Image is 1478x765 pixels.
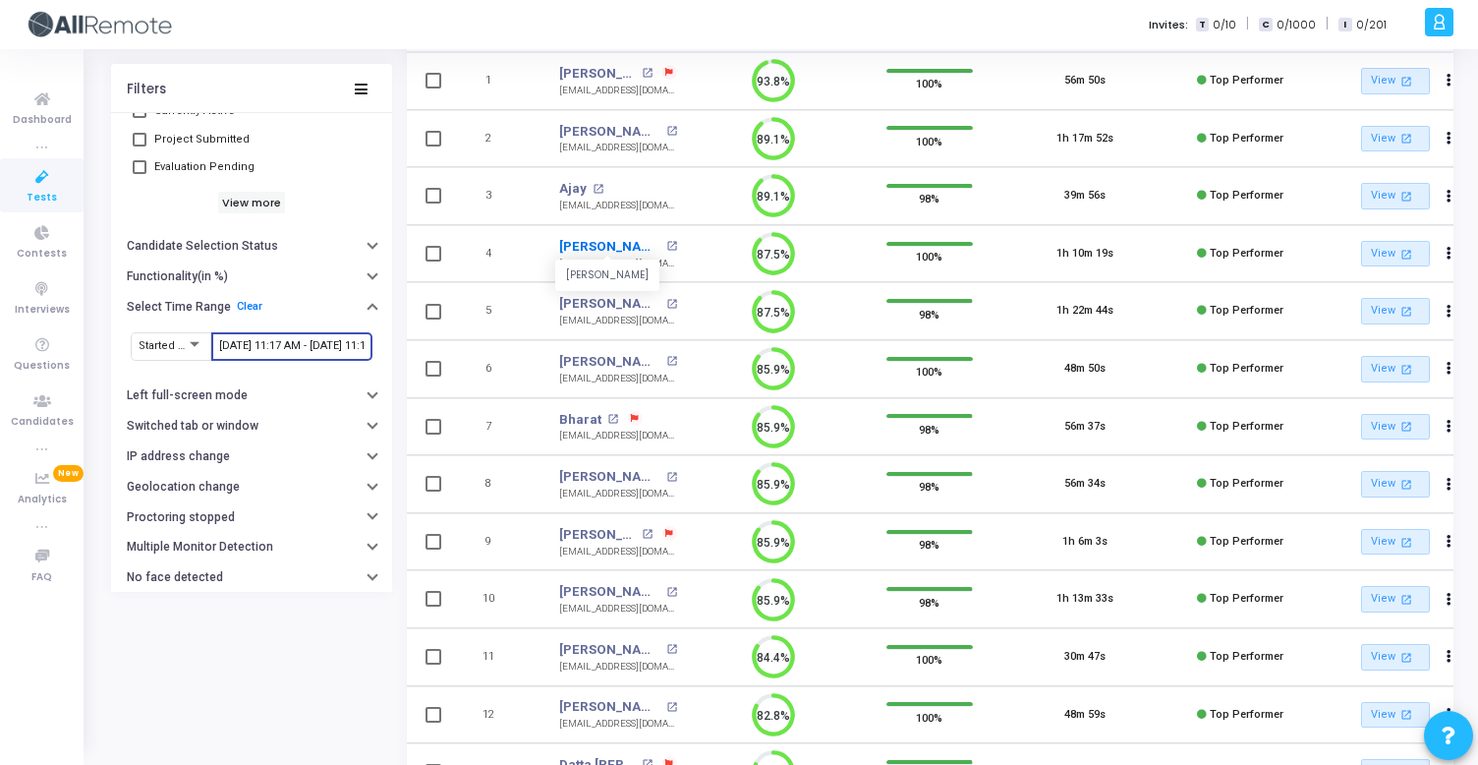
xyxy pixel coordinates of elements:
td: 11 [456,628,540,686]
span: | [1326,14,1329,34]
h6: Multiple Monitor Detection [127,540,273,555]
h6: Select Time Range [127,300,231,315]
button: Actions [1435,701,1462,729]
mat-icon: open_in_new [593,184,603,195]
mat-icon: open_in_new [1397,706,1414,723]
a: Bharat [559,410,601,430]
div: [EMAIL_ADDRESS][DOMAIN_NAME] [559,314,677,328]
button: Actions [1435,528,1462,556]
td: 12 [456,686,540,744]
span: Top Performer [1210,132,1283,145]
button: Actions [1435,68,1462,95]
a: [PERSON_NAME] [559,122,660,142]
h6: Functionality(in %) [127,269,228,284]
div: [EMAIL_ADDRESS][DOMAIN_NAME] [559,372,677,386]
span: C [1259,18,1272,32]
button: Actions [1435,471,1462,499]
span: Interviews [15,302,70,319]
button: Actions [1435,298,1462,325]
button: Actions [1435,413,1462,441]
td: 9 [456,513,540,571]
span: Top Performer [1210,477,1283,490]
span: 0/201 [1356,17,1387,33]
span: Top Performer [1210,304,1283,317]
a: [PERSON_NAME] [559,237,660,257]
mat-icon: open_in_new [666,644,677,655]
mat-icon: open_in_new [1397,188,1414,205]
h6: Candidate Selection Status [127,239,278,254]
a: View [1361,644,1430,671]
a: View [1361,298,1430,324]
a: View [1361,414,1430,441]
span: 100% [916,650,942,670]
mat-icon: open_in_new [1397,591,1414,608]
div: [EMAIL_ADDRESS][DOMAIN_NAME] [559,660,677,675]
a: View [1361,702,1430,729]
td: 8 [456,455,540,513]
button: Actions [1435,586,1462,614]
a: View [1361,241,1430,267]
input: From Date ~ To Date [219,340,365,352]
a: View [1361,529,1430,556]
span: T [1196,18,1209,32]
a: [PERSON_NAME] [559,352,660,372]
div: 56m 37s [1064,419,1106,436]
mat-icon: open_in_new [1397,476,1414,493]
div: [EMAIL_ADDRESS][DOMAIN_NAME] [559,257,677,271]
a: [PERSON_NAME] [559,697,660,717]
button: Functionality(in %) [111,262,392,292]
span: 98% [919,304,939,324]
mat-icon: open_in_new [666,241,677,252]
span: Tests [27,190,57,206]
span: Top Performer [1210,708,1283,721]
div: [PERSON_NAME] [555,261,659,291]
button: Actions [1435,125,1462,152]
td: 7 [456,398,540,456]
button: Proctoring stopped [111,501,392,532]
span: Evaluation Pending [154,155,255,179]
h6: Proctoring stopped [127,510,235,525]
button: Actions [1435,240,1462,267]
button: Actions [1435,643,1462,671]
button: Switched tab or window [111,411,392,441]
span: | [1246,14,1249,34]
mat-icon: open_in_new [666,702,677,713]
span: Top Performer [1210,74,1283,87]
span: 98% [919,477,939,497]
h6: IP address change [127,449,230,464]
span: Top Performer [1210,650,1283,663]
div: Filters [127,82,166,97]
mat-icon: open_in_new [1397,246,1414,263]
button: Actions [1435,356,1462,383]
div: 39m 56s [1064,188,1106,205]
a: View [1361,356,1430,382]
span: 100% [916,131,942,150]
td: 3 [456,167,540,225]
span: Top Performer [1210,592,1283,605]
span: Contests [17,246,67,263]
span: 0/10 [1213,17,1236,33]
a: [PERSON_NAME] [559,294,660,314]
a: View [1361,471,1430,498]
div: 1h 13m 33s [1056,591,1113,608]
h6: Geolocation change [127,480,240,495]
h6: Left full-screen mode [127,388,248,403]
mat-icon: open_in_new [1397,534,1414,551]
td: 5 [456,282,540,340]
div: 1h 17m 52s [1056,131,1113,147]
a: [PERSON_NAME] [559,525,636,545]
div: 48m 50s [1064,361,1106,378]
td: 2 [456,110,540,168]
span: Top Performer [1210,362,1283,375]
span: 98% [919,535,939,555]
div: [EMAIL_ADDRESS][DOMAIN_NAME] [559,141,677,155]
a: [PERSON_NAME] [559,640,660,660]
button: Select Time RangeClear [111,291,392,322]
td: 10 [456,570,540,628]
span: 98% [919,419,939,439]
span: Analytics [18,492,67,508]
div: 56m 34s [1064,476,1106,493]
span: 100% [916,707,942,727]
span: 98% [919,189,939,208]
a: Clear [237,300,262,313]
